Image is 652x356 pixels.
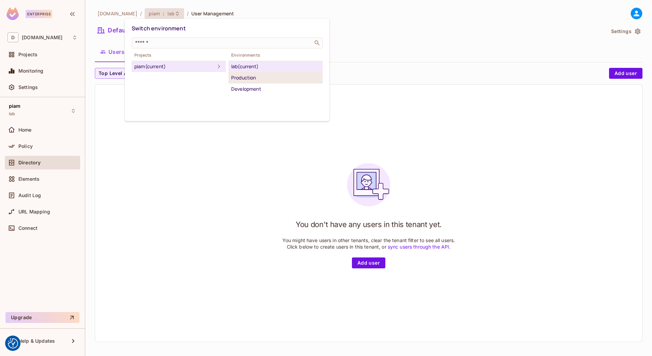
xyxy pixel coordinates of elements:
[134,62,215,71] div: piam (current)
[8,338,18,348] button: Consent Preferences
[231,74,320,82] div: Production
[231,85,320,93] div: Development
[132,53,226,58] span: Projects
[132,25,186,32] span: Switch environment
[8,338,18,348] img: Revisit consent button
[228,53,323,58] span: Environments
[231,62,320,71] div: lab (current)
